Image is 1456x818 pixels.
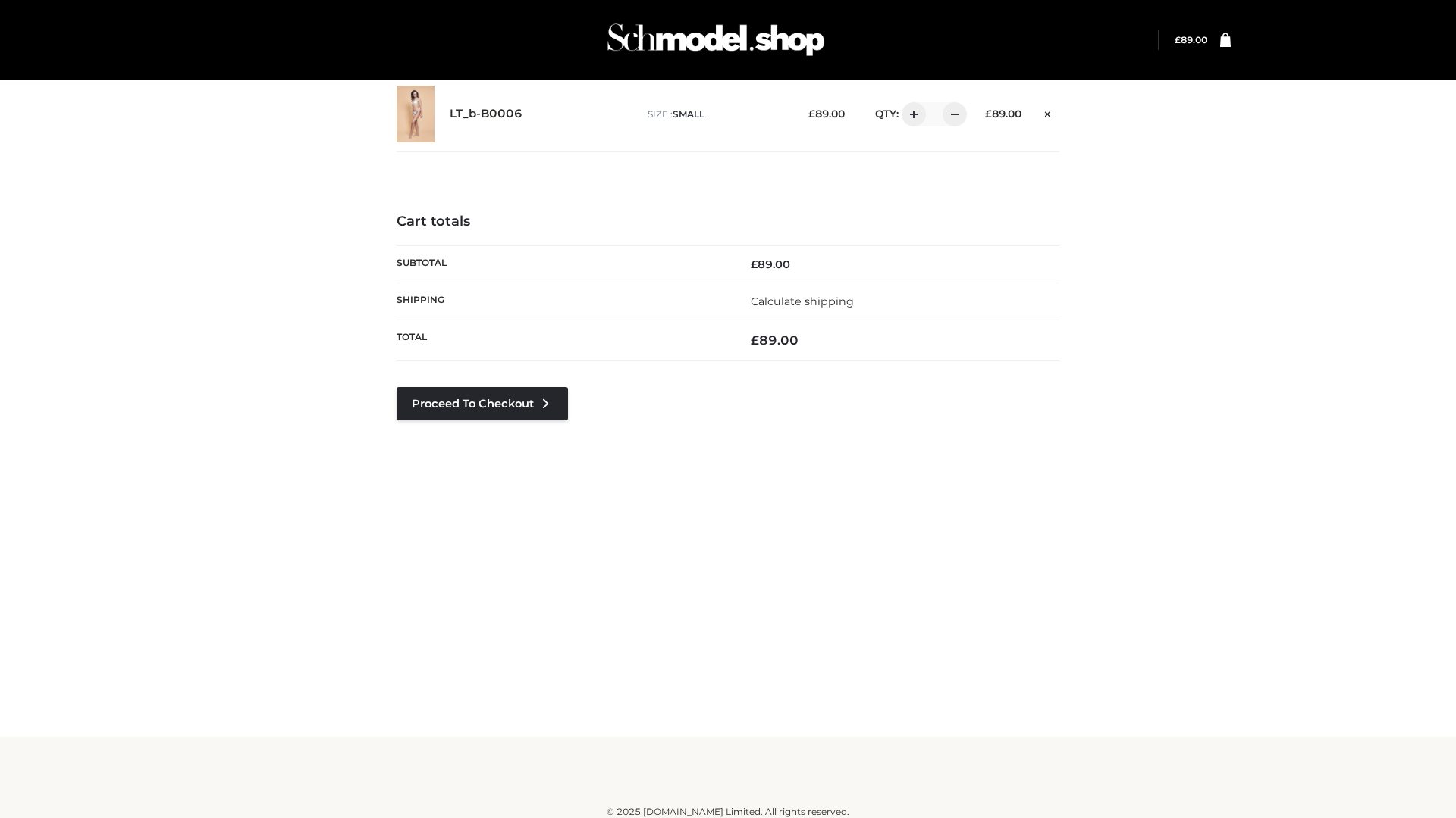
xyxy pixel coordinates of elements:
h4: Cart totals [397,214,1059,230]
bdi: 89.00 [1175,34,1207,45]
img: Schmodel Admin 964 [602,10,830,70]
a: £89.00 [1175,34,1207,45]
th: Shipping [397,283,728,320]
bdi: 89.00 [751,258,790,271]
p: size : [648,108,785,121]
span: £ [751,258,758,271]
bdi: 89.00 [751,333,799,348]
span: £ [751,333,759,348]
div: QTY: [860,102,962,126]
span: £ [808,108,815,120]
a: LT_b-B0006 [450,107,522,121]
th: Subtotal [397,245,728,283]
span: SMALL [673,108,704,120]
span: £ [1175,34,1181,45]
bdi: 89.00 [808,108,845,120]
a: Proceed to Checkout [397,387,568,420]
a: Remove this item [1037,102,1059,122]
span: £ [985,108,992,120]
bdi: 89.00 [985,108,1021,120]
th: Total [397,320,728,361]
a: Calculate shipping [751,295,854,308]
